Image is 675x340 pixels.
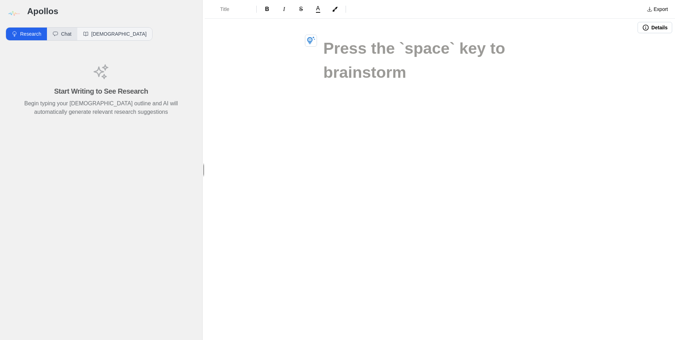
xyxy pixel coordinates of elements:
span: Title [220,6,245,13]
span: S [299,6,303,12]
iframe: Drift Widget Chat Controller [640,305,667,332]
button: Export [643,4,672,15]
img: logo [6,6,22,22]
button: Format Italics [276,4,292,15]
h3: Apollos [27,6,197,17]
h4: Start Writing to See Research [54,86,148,96]
button: Format Bold [259,4,275,15]
button: Research [6,28,47,40]
button: Format Strikethrough [293,4,309,15]
button: Chat [47,28,77,40]
button: Details [638,22,672,33]
button: [DEMOGRAPHIC_DATA] [77,28,153,40]
span: A [316,6,320,11]
p: Begin typing your [DEMOGRAPHIC_DATA] outline and AI will automatically generate relevant research... [23,99,180,116]
span: B [265,6,269,12]
span: I [283,6,285,12]
button: A [310,4,326,14]
button: Formatting Options [208,3,253,16]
